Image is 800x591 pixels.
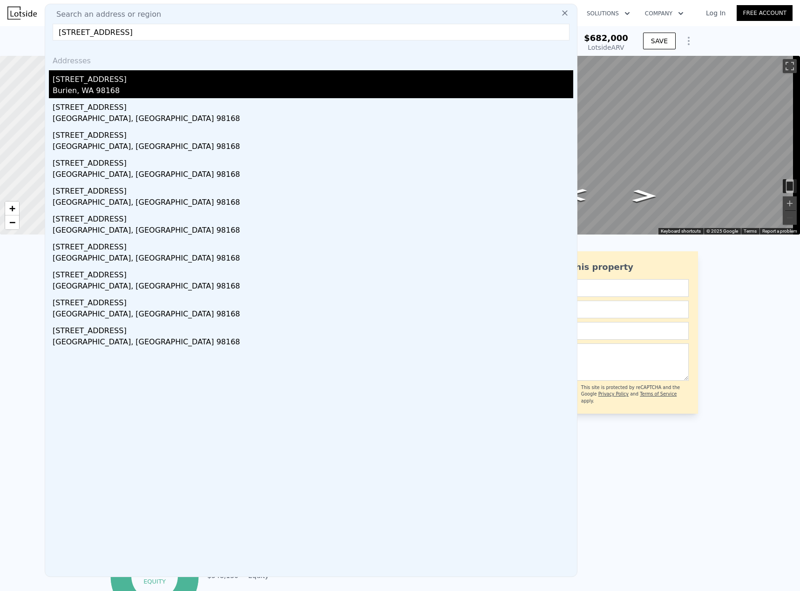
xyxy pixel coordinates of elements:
[521,301,689,318] input: Email
[783,196,797,210] button: Zoom in
[53,294,573,309] div: [STREET_ADDRESS]
[521,261,689,274] div: Ask about this property
[53,281,573,294] div: [GEOGRAPHIC_DATA], [GEOGRAPHIC_DATA] 98168
[5,215,19,229] a: Zoom out
[53,336,573,349] div: [GEOGRAPHIC_DATA], [GEOGRAPHIC_DATA] 98168
[7,7,37,20] img: Lotside
[640,391,677,396] a: Terms of Service
[53,141,573,154] div: [GEOGRAPHIC_DATA], [GEOGRAPHIC_DATA] 98168
[783,211,797,225] button: Zoom out
[53,113,573,126] div: [GEOGRAPHIC_DATA], [GEOGRAPHIC_DATA] 98168
[53,210,573,225] div: [STREET_ADDRESS]
[584,33,628,43] span: $682,000
[426,56,800,235] div: Map
[661,228,701,235] button: Keyboard shortcuts
[53,225,573,238] div: [GEOGRAPHIC_DATA], [GEOGRAPHIC_DATA] 98168
[598,391,629,396] a: Privacy Policy
[5,201,19,215] a: Zoom in
[622,187,666,205] path: Go North, Mariposa Ln SE
[762,228,797,234] a: Report a problem
[783,179,797,193] button: Toggle motion tracking
[637,5,691,22] button: Company
[695,8,737,18] a: Log In
[521,322,689,340] input: Phone
[9,202,15,214] span: +
[584,43,628,52] div: Lotside ARV
[581,384,689,404] div: This site is protected by reCAPTCHA and the Google and apply.
[9,216,15,228] span: −
[53,322,573,336] div: [STREET_ADDRESS]
[53,309,573,322] div: [GEOGRAPHIC_DATA], [GEOGRAPHIC_DATA] 98168
[521,279,689,297] input: Name
[783,59,797,73] button: Toggle fullscreen view
[53,70,573,85] div: [STREET_ADDRESS]
[53,182,573,197] div: [STREET_ADDRESS]
[53,253,573,266] div: [GEOGRAPHIC_DATA], [GEOGRAPHIC_DATA] 98168
[53,24,569,40] input: Enter an address, city, region, neighborhood or zip code
[706,228,738,234] span: © 2025 Google
[737,5,793,21] a: Free Account
[53,238,573,253] div: [STREET_ADDRESS]
[579,5,637,22] button: Solutions
[53,169,573,182] div: [GEOGRAPHIC_DATA], [GEOGRAPHIC_DATA] 98168
[643,33,676,49] button: SAVE
[53,154,573,169] div: [STREET_ADDRESS]
[744,228,757,234] a: Terms (opens in new tab)
[679,32,698,50] button: Show Options
[426,56,800,235] div: Street View
[53,98,573,113] div: [STREET_ADDRESS]
[53,85,573,98] div: Burien, WA 98168
[49,48,573,70] div: Addresses
[143,578,166,584] tspan: equity
[53,197,573,210] div: [GEOGRAPHIC_DATA], [GEOGRAPHIC_DATA] 98168
[53,126,573,141] div: [STREET_ADDRESS]
[53,266,573,281] div: [STREET_ADDRESS]
[49,9,161,20] span: Search an address or region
